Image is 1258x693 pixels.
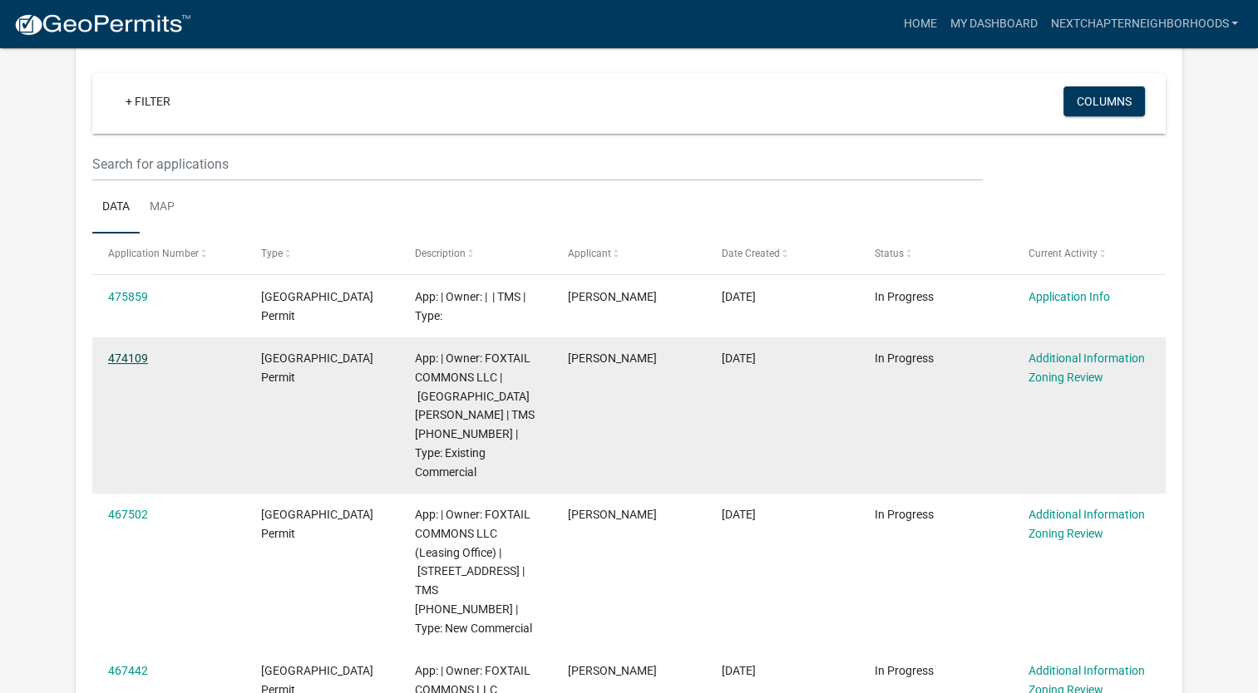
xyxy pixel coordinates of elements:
a: Map [140,181,185,234]
datatable-header-cell: Application Number [92,233,245,273]
span: 08/21/2025 [722,508,756,521]
span: Preston Parfitt [568,664,657,677]
a: Application Info [1028,290,1109,303]
button: Columns [1063,86,1145,116]
span: Preston Parfitt [568,351,657,365]
datatable-header-cell: Date Created [705,233,858,273]
span: Jasper County Building Permit [261,351,373,384]
datatable-header-cell: Current Activity [1012,233,1165,273]
a: Nextchapterneighborhoods [1043,8,1245,40]
a: Additional Information Zoning Review [1028,351,1144,384]
a: My Dashboard [943,8,1043,40]
span: Type [261,248,283,259]
input: Search for applications [92,147,983,181]
a: 467502 [108,508,148,521]
span: Preston Parfitt [568,508,657,521]
span: Date Created [722,248,780,259]
a: Home [896,8,943,40]
span: Application Number [108,248,199,259]
span: Applicant [568,248,611,259]
a: + Filter [112,86,184,116]
span: In Progress [875,508,934,521]
span: 09/09/2025 [722,290,756,303]
datatable-header-cell: Status [859,233,1012,273]
span: Description [415,248,466,259]
a: Additional Information Zoning Review [1028,508,1144,540]
a: 467442 [108,664,148,677]
a: 474109 [108,351,148,365]
span: In Progress [875,351,934,365]
span: App: | Owner: FOXTAIL COMMONS LLC | Okatie Hwy & Old Marsh Road | TMS 081-00-03-030 | Type: Exist... [415,351,535,479]
span: In Progress [875,664,934,677]
span: Current Activity [1028,248,1097,259]
a: Data [92,181,140,234]
span: App: | Owner: FOXTAIL COMMONS LLC (Leasing Office) | 53 Foxtail Drive, Ridgeland SC | TMS 081-00-... [415,508,532,635]
datatable-header-cell: Description [399,233,552,273]
span: Jasper County Building Permit [261,508,373,540]
span: 09/05/2025 [722,351,756,365]
span: Jasper County Building Permit [261,290,373,322]
span: Preston Parfitt [568,290,657,303]
span: In Progress [875,290,934,303]
span: App: | Owner: | | TMS | Type: [415,290,525,322]
a: 475859 [108,290,148,303]
span: Status [875,248,904,259]
datatable-header-cell: Applicant [552,233,705,273]
datatable-header-cell: Type [245,233,398,273]
span: 08/21/2025 [722,664,756,677]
